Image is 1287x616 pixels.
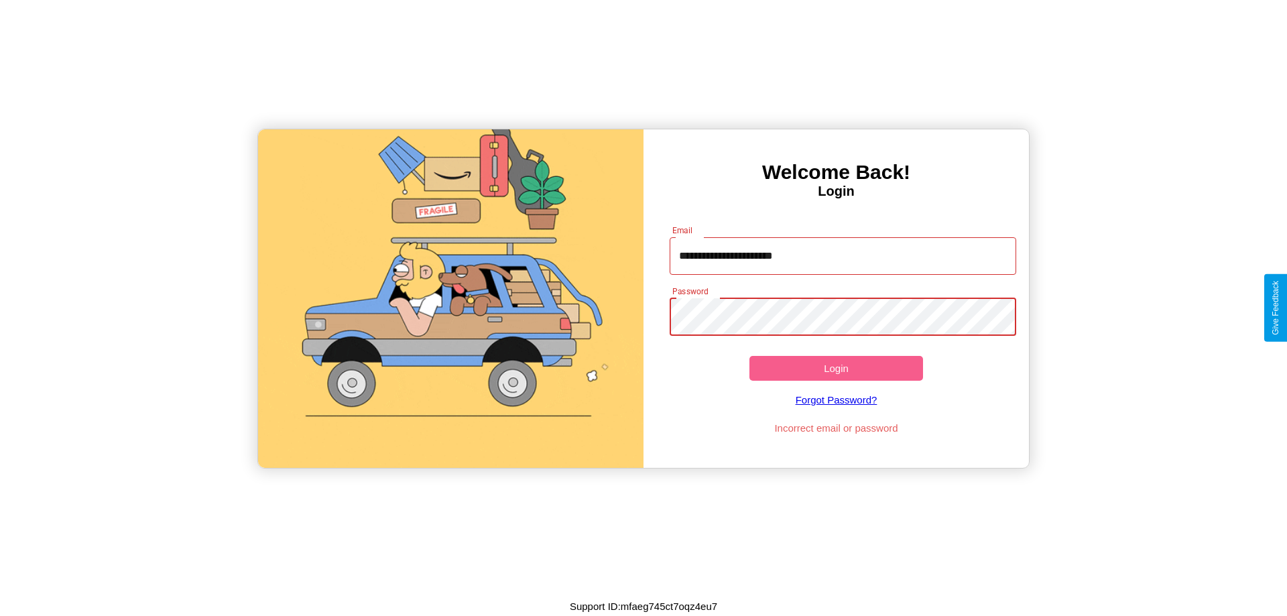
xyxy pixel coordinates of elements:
[672,286,708,297] label: Password
[643,161,1029,184] h3: Welcome Back!
[663,419,1010,437] p: Incorrect email or password
[643,184,1029,199] h4: Login
[672,225,693,236] label: Email
[663,381,1010,419] a: Forgot Password?
[1271,281,1280,335] div: Give Feedback
[258,129,643,468] img: gif
[749,356,923,381] button: Login
[570,597,717,615] p: Support ID: mfaeg745ct7oqz4eu7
